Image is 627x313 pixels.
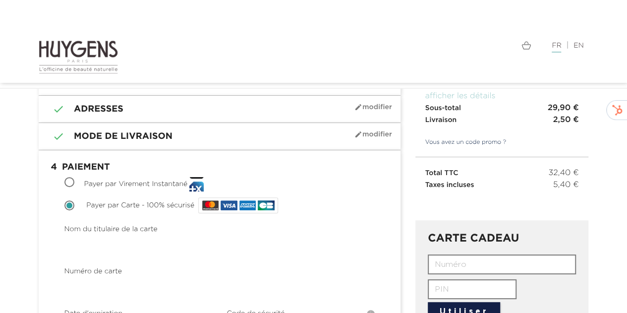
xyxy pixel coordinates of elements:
span: Payer par Carte - 100% sécurisé [86,202,194,209]
iframe: PayPal Message 1 [425,191,579,206]
span: Modifier [354,130,392,138]
i:  [46,130,59,142]
span: 4 [46,158,62,178]
h1: Mode de livraison [46,130,393,142]
input: PIN [428,279,516,299]
span: Total TTC [425,170,458,177]
img: VISA [221,200,237,210]
span: Modifier [354,103,392,111]
span: 32,40 € [548,167,578,179]
h3: CARTE CADEAU [428,233,576,245]
span: Livraison [425,117,457,124]
h1: Paiement [46,158,393,178]
span: Sous-total [425,105,461,112]
label: Nom du titulaire de la carte [64,219,158,235]
span: 29,90 € [548,102,579,114]
img: 29x29_square_gif.gif [189,177,204,191]
img: Huygens logo [39,40,118,74]
span: Payer par Virement Instantané [84,181,188,188]
i:  [46,103,59,115]
a: Vous avez un code promo ? [415,138,507,147]
span: Taxes incluses [425,182,474,188]
img: AMEX [239,200,256,210]
input: Numéro [428,254,576,274]
img: MASTERCARD [202,200,219,210]
a: afficher les détails [425,92,496,100]
div: | [321,40,589,52]
span: 5,40 € [553,179,579,191]
iframe: paypal_card_number_field [64,277,375,300]
h1: Adresses [46,103,393,115]
span: 2,50 € [553,114,579,126]
i: mode_edit [354,103,362,111]
iframe: paypal_card_name_field [64,235,375,257]
i: mode_edit [354,130,362,138]
img: CB_NATIONALE [258,200,274,210]
label: Numéro de carte [64,261,122,277]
